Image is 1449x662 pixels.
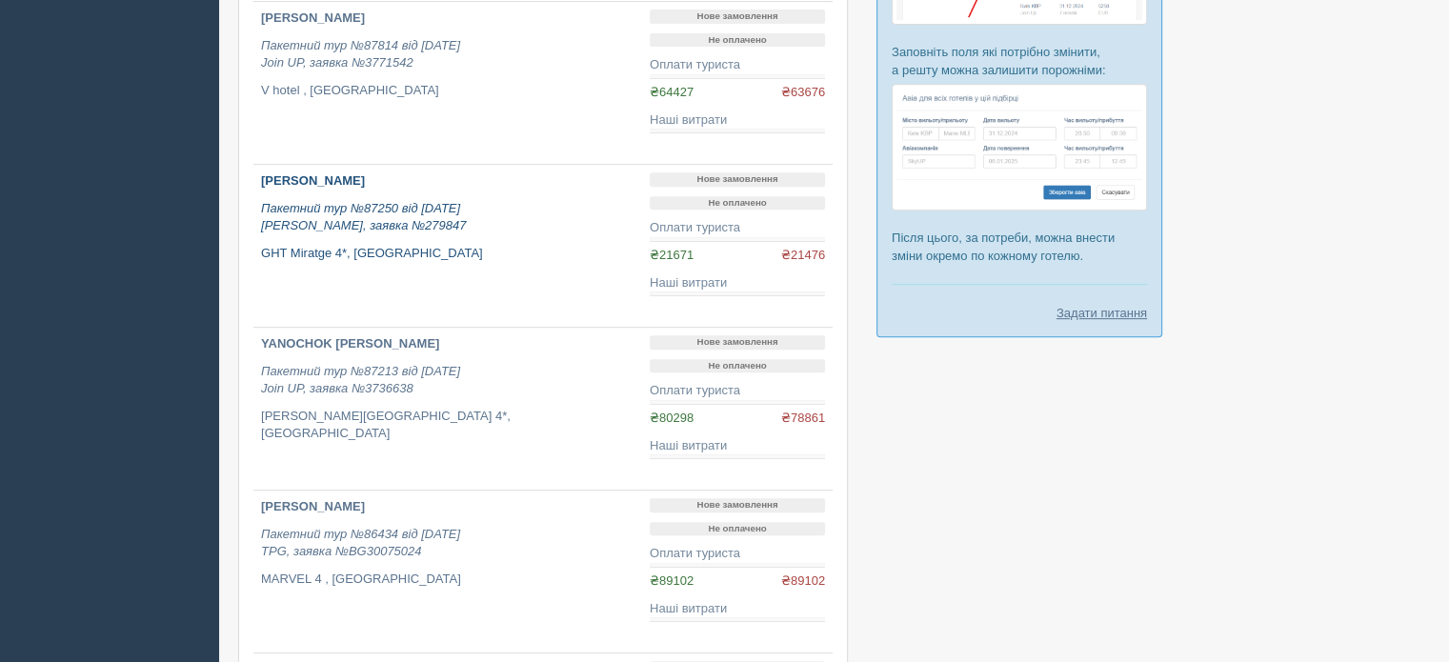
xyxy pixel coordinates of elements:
i: Пакетний тур №86434 від [DATE] TPG, заявка №BG30075024 [261,527,460,559]
b: [PERSON_NAME] [261,10,365,25]
span: ₴78861 [781,410,825,428]
i: Пакетний тур №87814 від [DATE] Join UP, заявка №3771542 [261,38,460,70]
i: Пакетний тур №87213 від [DATE] Join UP, заявка №3736638 [261,364,460,396]
p: Заповніть поля які потрібно змінити, а решту можна залишити порожніми: [892,43,1147,79]
p: Після цього, за потреби, можна внести зміни окремо по кожному готелю. [892,229,1147,265]
p: Нове замовлення [650,10,825,24]
div: Наші витрати [650,437,825,455]
div: Оплати туриста [650,219,825,237]
span: ₴21671 [650,248,694,262]
span: ₴89102 [781,572,825,591]
p: Нове замовлення [650,498,825,512]
p: Нове замовлення [650,172,825,187]
a: Задати питання [1057,304,1147,322]
div: Наші витрати [650,111,825,130]
a: [PERSON_NAME] Пакетний тур №87814 від [DATE]Join UP, заявка №3771542 V hotel , [GEOGRAPHIC_DATA] [253,2,642,164]
img: %D0%BF%D1%96%D0%B4%D0%B1%D1%96%D1%80%D0%BA%D0%B0-%D0%B0%D0%B2%D1%96%D0%B0-2-%D1%81%D1%80%D0%BC-%D... [892,84,1147,211]
span: ₴80298 [650,411,694,425]
b: [PERSON_NAME] [261,173,365,188]
p: Не оплачено [650,196,825,211]
p: Нове замовлення [650,335,825,350]
i: Пакетний тур №87250 від [DATE] [PERSON_NAME], заявка №279847 [261,201,466,233]
div: Наші витрати [650,274,825,292]
span: ₴89102 [650,573,694,588]
span: ₴21476 [781,247,825,265]
a: YANOCHOK [PERSON_NAME] Пакетний тур №87213 від [DATE]Join UP, заявка №3736638 [PERSON_NAME][GEOGR... [253,328,642,490]
div: Оплати туриста [650,56,825,74]
div: Оплати туриста [650,382,825,400]
p: V hotel , [GEOGRAPHIC_DATA] [261,82,634,100]
span: ₴63676 [781,84,825,102]
p: [PERSON_NAME][GEOGRAPHIC_DATA] 4*, [GEOGRAPHIC_DATA] [261,408,634,443]
span: ₴64427 [650,85,694,99]
div: Наші витрати [650,600,825,618]
b: YANOCHOK [PERSON_NAME] [261,336,439,351]
div: Оплати туриста [650,545,825,563]
p: GHT Miratge 4*, [GEOGRAPHIC_DATA] [261,245,634,263]
a: [PERSON_NAME] Пакетний тур №86434 від [DATE]TPG, заявка №BG30075024 MARVEL 4 , [GEOGRAPHIC_DATA] [253,491,642,652]
p: Не оплачено [650,522,825,536]
p: Не оплачено [650,33,825,48]
p: MARVEL 4 , [GEOGRAPHIC_DATA] [261,571,634,589]
a: [PERSON_NAME] Пакетний тур №87250 від [DATE][PERSON_NAME], заявка №279847 GHT Miratge 4*, [GEOGRA... [253,165,642,327]
p: Не оплачено [650,359,825,373]
b: [PERSON_NAME] [261,499,365,513]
